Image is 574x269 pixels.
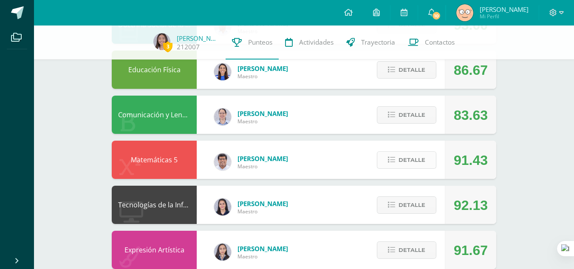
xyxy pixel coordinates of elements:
[214,108,231,125] img: daba15fc5312cea3888e84612827f950.png
[238,244,288,253] span: [PERSON_NAME]
[279,25,340,59] a: Actividades
[399,242,425,258] span: Detalle
[299,38,334,47] span: Actividades
[399,62,425,78] span: Detalle
[238,64,288,73] span: [PERSON_NAME]
[238,163,288,170] span: Maestro
[177,42,200,51] a: 212007
[402,25,461,59] a: Contactos
[454,96,488,134] div: 83.63
[163,41,172,52] span: 3
[112,96,197,134] div: Comunicación y Lenguaje L3 (Inglés) 5
[377,106,436,124] button: Detalle
[377,151,436,169] button: Detalle
[480,5,529,14] span: [PERSON_NAME]
[377,196,436,214] button: Detalle
[238,73,288,80] span: Maestro
[238,253,288,260] span: Maestro
[112,141,197,179] div: Matemáticas 5
[112,51,197,89] div: Educación Física
[214,63,231,80] img: 0eea5a6ff783132be5fd5ba128356f6f.png
[399,197,425,213] span: Detalle
[399,152,425,168] span: Detalle
[226,25,279,59] a: Punteos
[480,13,529,20] span: Mi Perfil
[454,186,488,224] div: 92.13
[377,241,436,259] button: Detalle
[238,199,288,208] span: [PERSON_NAME]
[456,4,473,21] img: 0efa06bf55d835d7f677146712b902f1.png
[214,198,231,215] img: dbcf09110664cdb6f63fe058abfafc14.png
[454,141,488,179] div: 91.43
[153,33,170,50] img: a4edf9b3286cfd43df08ece18344d72f.png
[238,118,288,125] span: Maestro
[238,109,288,118] span: [PERSON_NAME]
[432,11,441,20] span: 10
[340,25,402,59] a: Trayectoria
[238,154,288,163] span: [PERSON_NAME]
[377,61,436,79] button: Detalle
[454,51,488,89] div: 86.67
[238,208,288,215] span: Maestro
[112,186,197,224] div: Tecnologías de la Información y la Comunicación 5
[248,38,272,47] span: Punteos
[425,38,455,47] span: Contactos
[177,34,219,42] a: [PERSON_NAME]
[112,231,197,269] div: Expresión Artística
[361,38,395,47] span: Trayectoria
[399,107,425,123] span: Detalle
[214,244,231,261] img: 35694fb3d471466e11a043d39e0d13e5.png
[214,153,231,170] img: 01ec045deed16b978cfcd964fb0d0c55.png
